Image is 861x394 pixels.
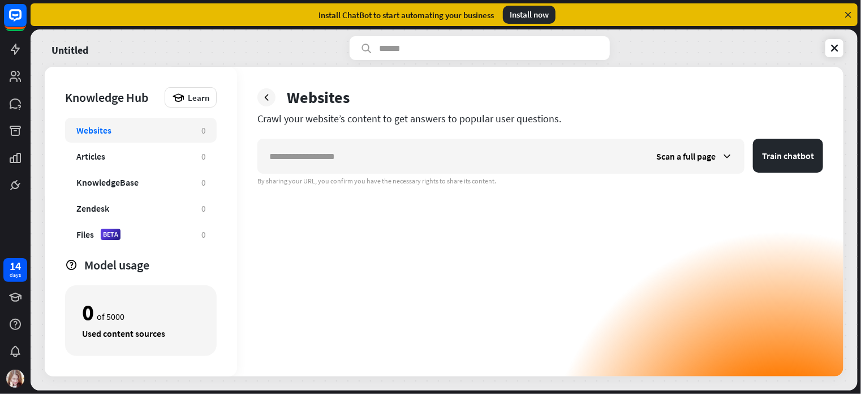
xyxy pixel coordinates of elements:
div: days [10,271,21,279]
span: Scan a full page [656,151,716,162]
div: 0 [82,303,94,322]
div: 0 [201,229,205,240]
div: 0 [201,177,205,188]
div: Model usage [84,257,217,273]
div: 0 [201,125,205,136]
div: of 5000 [82,303,200,322]
div: 0 [201,203,205,214]
a: 14 days [3,258,27,282]
div: Websites [287,87,350,108]
a: Untitled [51,36,88,60]
div: Zendesk [76,203,109,214]
div: BETA [101,229,120,240]
div: Used content sources [82,328,200,339]
div: 0 [201,151,205,162]
div: Files [76,229,94,240]
div: 14 [10,261,21,271]
div: Install ChatBot to start automating your business [318,10,494,20]
button: Open LiveChat chat widget [9,5,43,38]
span: Learn [188,92,209,103]
div: By sharing your URL, you confirm you have the necessary rights to share its content. [257,177,823,186]
div: Knowledge Hub [65,89,159,105]
div: Websites [76,125,111,136]
button: Train chatbot [753,139,823,173]
div: Install now [503,6,556,24]
div: KnowledgeBase [76,177,139,188]
div: Crawl your website’s content to get answers to popular user questions. [257,112,823,125]
div: Articles [76,151,105,162]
